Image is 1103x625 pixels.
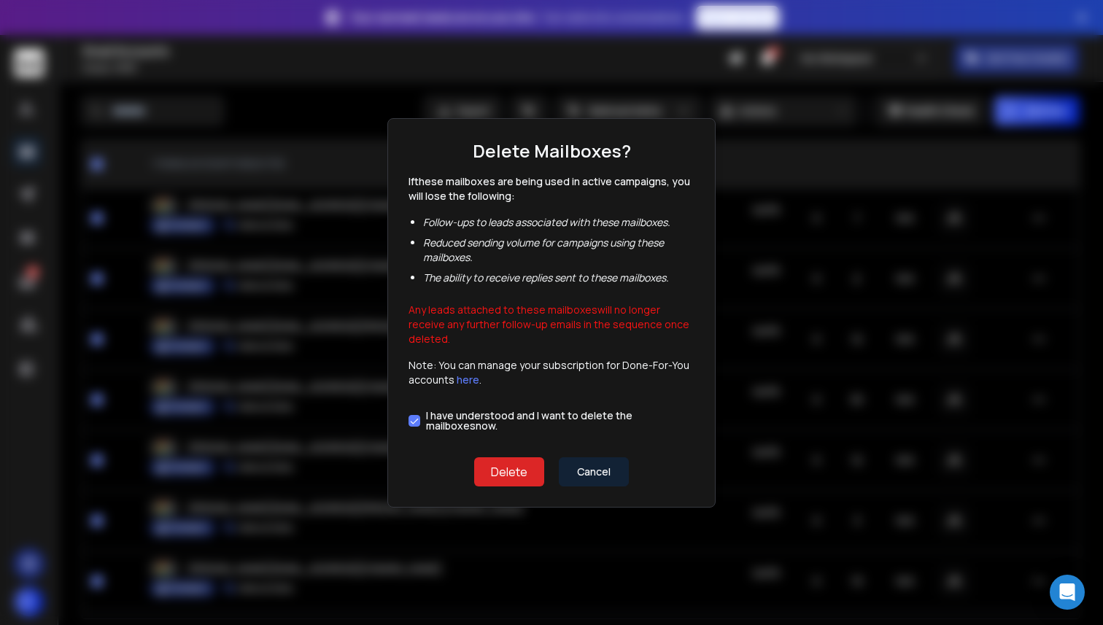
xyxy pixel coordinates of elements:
a: here [457,373,479,387]
div: Open Intercom Messenger [1050,575,1085,610]
h1: Delete Mailboxes? [473,139,631,163]
li: Follow-ups to leads associated with these mailboxes . [423,215,694,230]
button: Cancel [559,457,629,486]
li: Reduced sending volume for campaigns using these mailboxes . [423,236,694,265]
button: Delete [474,457,544,486]
p: Note: You can manage your subscription for Done-For-You accounts . [409,358,694,387]
li: The ability to receive replies sent to these mailboxes . [423,271,694,285]
p: Any leads attached to these mailboxes will no longer receive any further follow-up emails in the ... [409,297,694,346]
p: If these mailboxes are being used in active campaigns, you will lose the following: [409,174,694,203]
label: I have understood and I want to delete the mailbox es now. [426,411,694,431]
